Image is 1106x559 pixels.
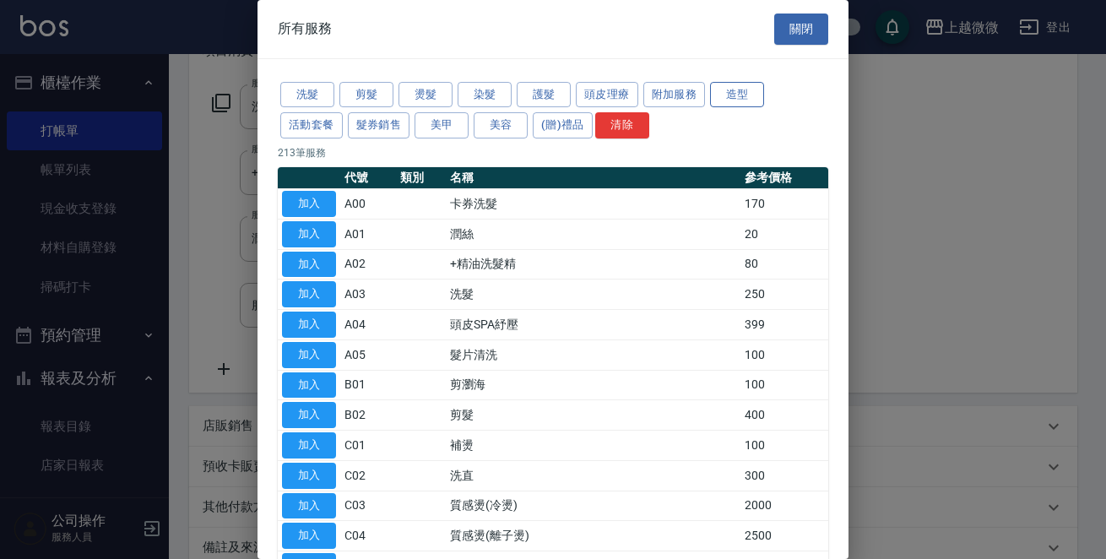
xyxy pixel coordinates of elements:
[282,372,336,399] button: 加入
[774,14,828,45] button: 關閉
[340,279,396,310] td: A03
[740,521,828,551] td: 2500
[340,370,396,400] td: B01
[446,167,740,189] th: 名稱
[740,189,828,220] td: 170
[446,400,740,431] td: 剪髮
[740,219,828,249] td: 20
[282,312,336,338] button: 加入
[282,402,336,428] button: 加入
[740,370,828,400] td: 100
[740,491,828,521] td: 2000
[517,82,571,108] button: 護髮
[340,431,396,461] td: C01
[446,279,740,310] td: 洗髮
[446,219,740,249] td: 潤絲
[740,400,828,431] td: 400
[740,431,828,461] td: 100
[282,191,336,217] button: 加入
[446,431,740,461] td: 補燙
[282,281,336,307] button: 加入
[740,460,828,491] td: 300
[740,279,828,310] td: 250
[415,112,469,138] button: 美甲
[446,460,740,491] td: 洗直
[576,82,638,108] button: 頭皮理療
[278,145,828,160] p: 213 筆服務
[740,339,828,370] td: 100
[280,82,334,108] button: 洗髮
[740,249,828,279] td: 80
[595,112,649,138] button: 清除
[278,20,332,37] span: 所有服務
[458,82,512,108] button: 染髮
[340,219,396,249] td: A01
[446,491,740,521] td: 質感燙(冷燙)
[446,310,740,340] td: 頭皮SPA紓壓
[710,82,764,108] button: 造型
[446,521,740,551] td: 質感燙(離子燙)
[339,82,393,108] button: 剪髮
[282,432,336,459] button: 加入
[533,112,593,138] button: (贈)禮品
[282,463,336,489] button: 加入
[340,460,396,491] td: C02
[282,493,336,519] button: 加入
[446,339,740,370] td: 髮片清洗
[282,523,336,549] button: 加入
[282,342,336,368] button: 加入
[340,339,396,370] td: A05
[396,167,447,189] th: 類別
[280,112,343,138] button: 活動套餐
[340,249,396,279] td: A02
[740,310,828,340] td: 399
[340,310,396,340] td: A04
[340,491,396,521] td: C03
[446,249,740,279] td: +精油洗髮精
[740,167,828,189] th: 參考價格
[446,370,740,400] td: 剪瀏海
[282,221,336,247] button: 加入
[474,112,528,138] button: 美容
[348,112,410,138] button: 髮券銷售
[282,252,336,278] button: 加入
[340,189,396,220] td: A00
[643,82,706,108] button: 附加服務
[446,189,740,220] td: 卡券洗髮
[340,400,396,431] td: B02
[340,167,396,189] th: 代號
[340,521,396,551] td: C04
[398,82,453,108] button: 燙髮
